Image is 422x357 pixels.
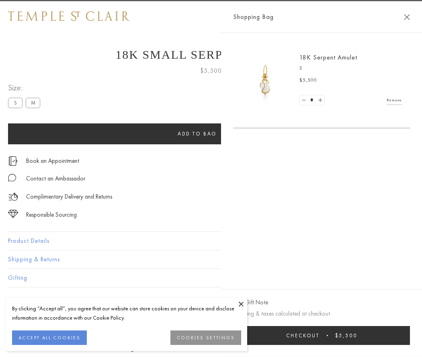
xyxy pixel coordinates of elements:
[299,76,317,84] span: $5,500
[8,192,18,202] img: icon_delivery.svg
[200,66,222,76] span: $5,500
[316,95,324,105] a: Set quantity to 2
[26,156,79,165] a: Book an Appointment
[8,11,129,21] img: Temple St. Clair
[26,174,85,184] div: Contact an Ambassador
[286,332,320,339] span: Checkout
[8,269,414,287] button: Gifting
[170,330,241,345] button: COOKIES SETTINGS
[299,53,357,62] a: 18K Serpent Amulet
[300,95,308,105] a: Set quantity to 0
[233,297,268,308] button: Add Gift Note
[26,210,77,220] div: Responsible Sourcing
[12,330,87,345] button: ACCEPT ALL COOKIES
[26,192,112,202] p: Complimentary Delivery and Returns
[8,123,387,144] button: Add to bag
[335,332,357,339] span: $5,500
[178,130,217,137] span: Add to bag
[241,56,289,105] img: P51836-E11SERPPV
[26,98,40,108] label: M
[8,156,18,166] img: icon_appointment.svg
[12,304,241,322] div: By clicking “Accept all”, you agree that our website can store cookies on your device and disclos...
[8,232,414,250] button: Product Details
[387,96,402,105] a: Remove
[233,326,410,345] button: Checkout $5,500
[8,81,43,94] span: Size:
[8,174,16,182] img: MessageIcon-01_2.svg
[299,64,402,72] p: S
[404,14,410,20] button: Close Shopping Bag
[233,309,410,319] p: Shipping & taxes calculated at checkout
[8,48,414,62] h1: 18K Small Serpent Amulet
[233,12,274,22] span: Shopping Bag
[8,250,414,269] button: Shipping & Returns
[8,210,18,218] img: icon_sourcing.svg
[8,98,23,108] label: S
